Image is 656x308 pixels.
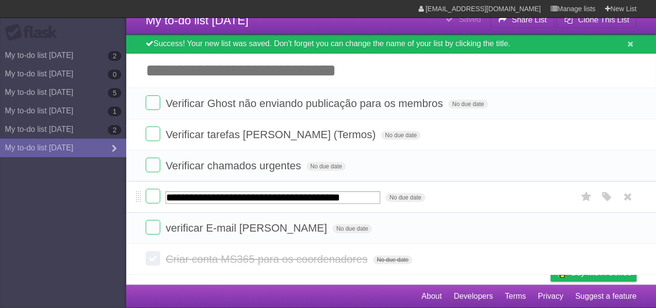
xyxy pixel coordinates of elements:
span: Verificar Ghost não enviando publicação para os membros [166,97,445,109]
b: 5 [108,88,121,98]
span: verificar E-mail [PERSON_NAME] [166,222,330,234]
a: Developers [454,287,493,306]
button: Clone This List [556,11,637,29]
span: No due date [448,100,488,109]
span: No due date [333,224,372,233]
div: Success! Your new list was saved. Don't forget you can change the name of your list by clicking t... [126,35,656,54]
label: Done [146,127,160,141]
label: Done [146,95,160,110]
b: Clone This List [578,16,629,24]
b: Saved [459,15,481,23]
span: No due date [306,162,346,171]
span: Verificar chamados urgentes [166,160,303,172]
span: No due date [373,255,412,264]
label: Done [146,158,160,172]
label: Done [146,189,160,203]
b: 2 [108,125,121,135]
a: Privacy [538,287,563,306]
b: 0 [108,70,121,79]
a: Suggest a feature [575,287,637,306]
span: Verificar tarefas [PERSON_NAME] (Termos) [166,128,378,141]
span: No due date [386,193,425,202]
button: Share List [490,11,555,29]
div: Flask [5,24,63,41]
b: 1 [108,107,121,116]
span: Criar conta MS365 para os coordenadores [166,253,370,265]
span: Buy me a coffee [571,264,632,281]
a: Terms [505,287,526,306]
label: Done [146,220,160,235]
label: Star task [577,189,596,205]
a: About [421,287,442,306]
b: 2 [108,51,121,61]
span: My to-do list [DATE] [146,14,249,27]
label: Done [146,251,160,266]
span: No due date [381,131,421,140]
b: Share List [512,16,547,24]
